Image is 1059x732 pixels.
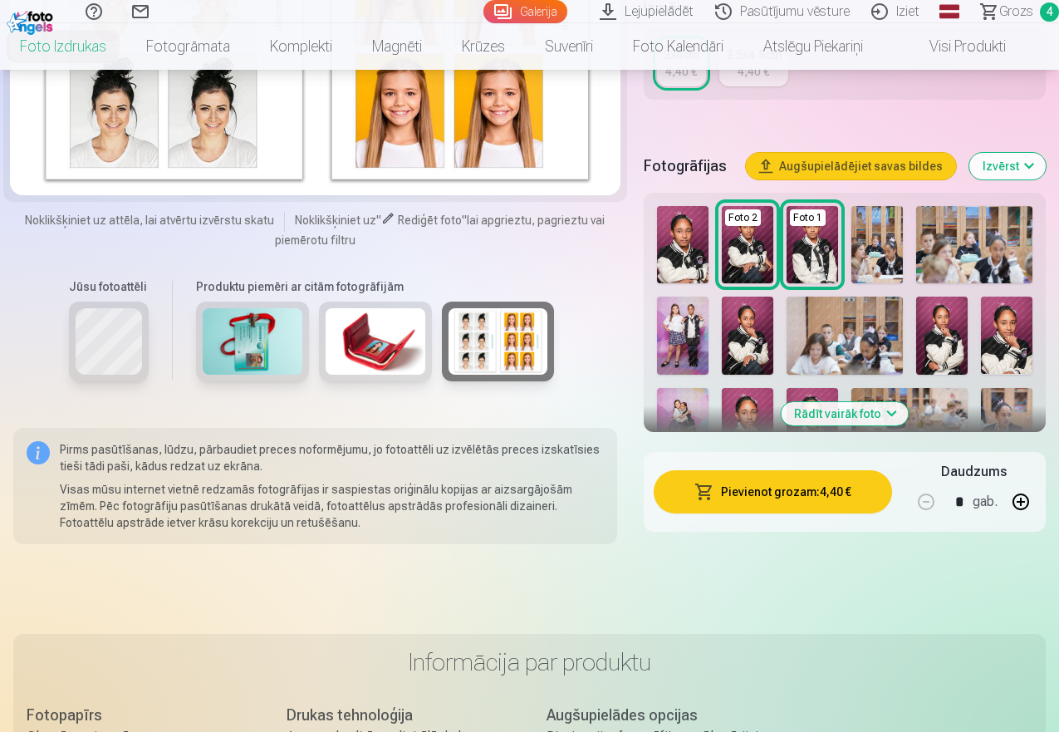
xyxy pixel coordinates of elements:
div: gab. [973,482,998,522]
button: Izvērst [969,153,1046,179]
a: Suvenīri [525,23,613,70]
a: Fotogrāmata [126,23,250,70]
div: Augšupielādes opcijas [547,704,773,727]
p: Visas mūsu internet vietnē redzamās fotogrāfijas ir saspiestas oriģinālu kopijas ar aizsargājošām... [60,481,604,531]
span: Rediģēt foto [398,214,462,227]
a: Atslēgu piekariņi [743,23,883,70]
div: 4,40 € [665,63,697,80]
h6: Produktu piemēri ar citām fotogrāfijām [189,278,561,295]
button: Pievienot grozam:4,40 € [654,470,892,513]
h5: Daudzums [941,462,1007,482]
p: Pirms pasūtīšanas, lūdzu, pārbaudiet preces noformējumu, jo fotoattēli uz izvēlētās preces izskat... [60,441,604,474]
span: Noklikšķiniet uz [295,214,376,227]
h5: Fotogrāfijas [644,155,733,178]
div: Foto 2 [725,209,761,226]
a: Komplekti [250,23,352,70]
span: " [462,214,467,227]
button: Rādīt vairāk foto [781,402,908,425]
a: Krūzes [442,23,525,70]
img: /fa1 [7,7,57,35]
span: lai apgrieztu, pagrieztu vai piemērotu filtru [275,214,605,247]
a: Magnēti [352,23,442,70]
h3: Informācija par produktu [27,647,1032,677]
a: Foto kalendāri [613,23,743,70]
h6: Jūsu fotoattēli [69,278,149,295]
span: Grozs [999,2,1033,22]
span: 4 [1040,2,1059,22]
span: Noklikšķiniet uz attēla, lai atvērtu izvērstu skatu [25,212,274,228]
span: " [376,214,381,227]
button: Augšupielādējiet savas bildes [746,153,956,179]
div: Fotopapīrs [27,704,253,727]
a: Visi produkti [883,23,1026,70]
div: 4,40 € [738,63,769,80]
div: Foto 1 [790,209,826,226]
div: Drukas tehnoloģija [287,704,513,727]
